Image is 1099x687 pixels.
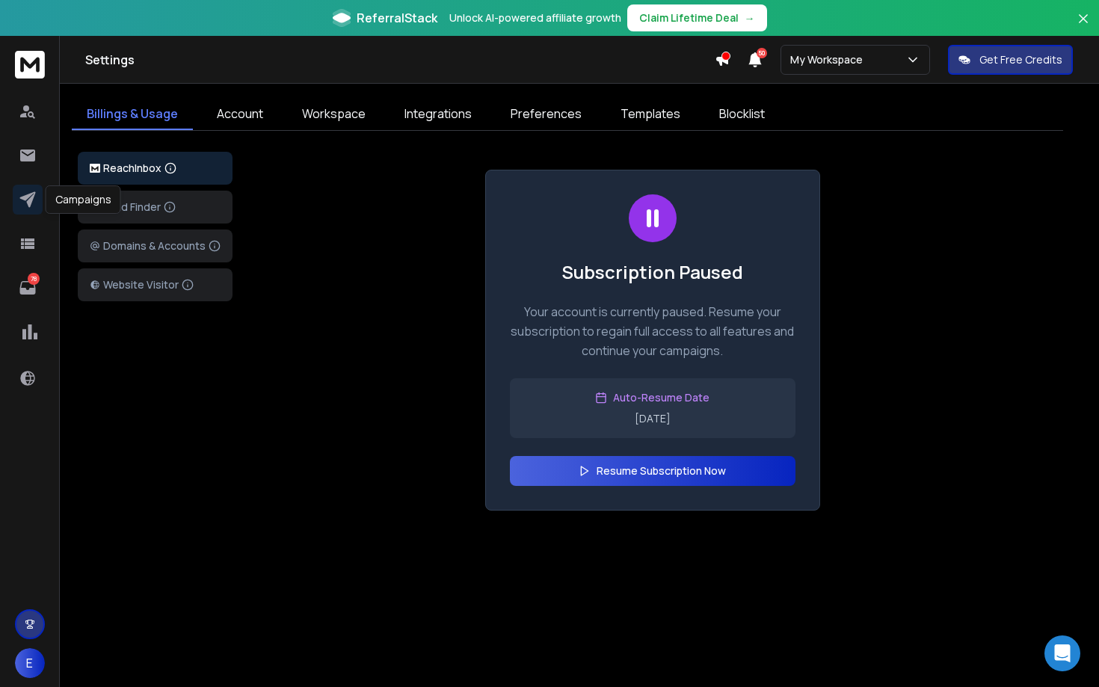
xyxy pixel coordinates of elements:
[85,51,715,69] h1: Settings
[757,48,767,58] span: 50
[948,45,1073,75] button: Get Free Credits
[15,648,45,678] button: E
[46,185,121,214] div: Campaigns
[790,52,869,67] p: My Workspace
[28,273,40,285] p: 78
[449,10,621,25] p: Unlock AI-powered affiliate growth
[1044,635,1080,671] div: Open Intercom Messenger
[510,260,795,284] h1: Subscription Paused
[90,164,100,173] img: logo
[390,99,487,130] a: Integrations
[78,191,233,224] button: Lead Finder
[627,4,767,31] button: Claim Lifetime Deal→
[357,9,437,27] span: ReferralStack
[1074,9,1093,45] button: Close banner
[613,390,709,405] span: Auto-Resume Date
[72,99,193,130] a: Billings & Usage
[496,99,597,130] a: Preferences
[510,456,795,486] button: Resume Subscription Now
[78,229,233,262] button: Domains & Accounts
[979,52,1062,67] p: Get Free Credits
[78,152,233,185] button: ReachInbox
[745,10,755,25] span: →
[202,99,278,130] a: Account
[13,273,43,303] a: 78
[78,268,233,301] button: Website Visitor
[704,99,780,130] a: Blocklist
[606,99,695,130] a: Templates
[510,302,795,360] p: Your account is currently paused. Resume your subscription to regain full access to all features ...
[287,99,381,130] a: Workspace
[522,411,784,426] p: [DATE]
